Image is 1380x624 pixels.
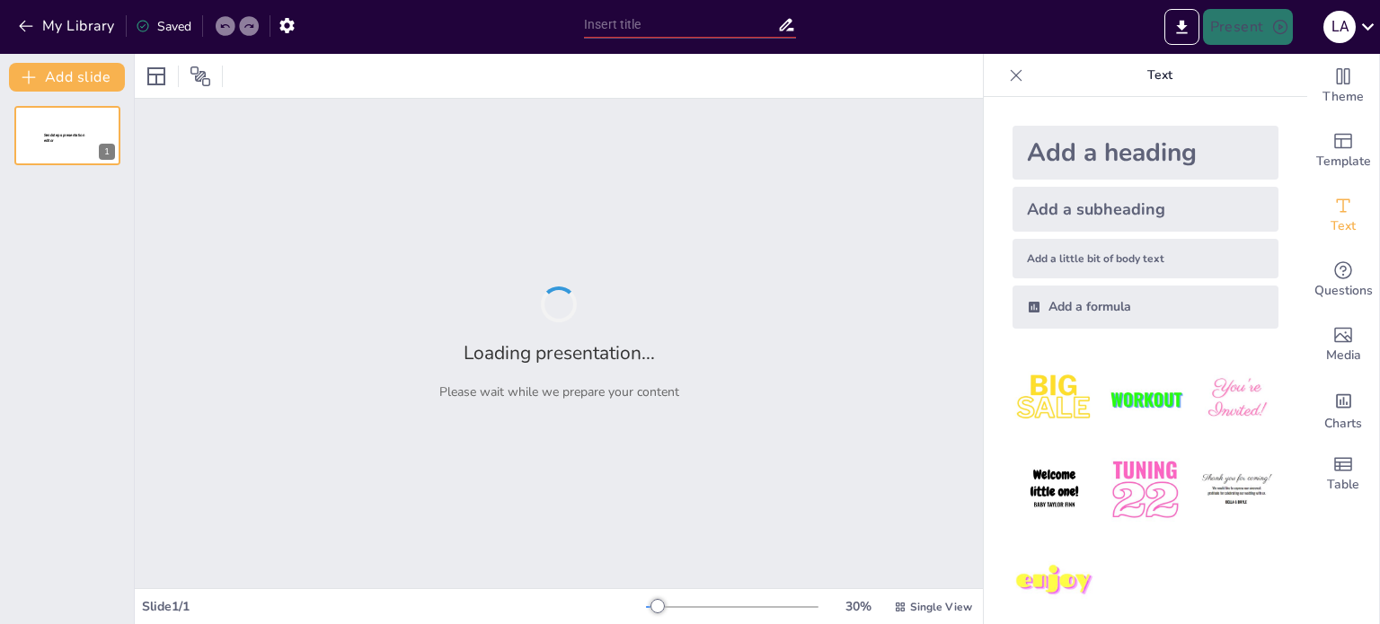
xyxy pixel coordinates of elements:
div: Add a formula [1013,286,1278,329]
p: Please wait while we prepare your content [439,383,679,400]
p: Text [1031,54,1289,97]
span: Theme [1322,87,1364,107]
button: Add slide [9,63,125,92]
span: Position [190,66,211,87]
div: 30 % [836,598,880,615]
span: Media [1326,346,1361,365]
div: Add text boxes [1307,183,1379,248]
img: 5.jpeg [1103,448,1187,532]
div: Add images, graphics, shapes or video [1307,312,1379,377]
span: Questions [1314,281,1373,301]
div: Get real-time input from your audience [1307,248,1379,312]
span: Template [1316,152,1371,171]
button: L A [1323,9,1356,45]
img: 7.jpeg [1013,540,1096,623]
div: 1 [99,144,115,160]
div: 1 [14,106,120,165]
button: Export to PowerPoint [1164,9,1199,45]
div: Add charts and graphs [1307,377,1379,442]
span: Single View [910,600,972,614]
h2: Loading presentation... [464,340,655,365]
img: 6.jpeg [1195,448,1278,532]
img: 2.jpeg [1103,357,1187,441]
span: Charts [1324,414,1362,434]
img: 3.jpeg [1195,357,1278,441]
div: Change the overall theme [1307,54,1379,119]
span: Sendsteps presentation editor [44,133,84,143]
input: Insert title [584,12,777,38]
img: 4.jpeg [1013,448,1096,532]
div: Add a subheading [1013,187,1278,232]
span: Text [1331,216,1356,236]
img: 1.jpeg [1013,357,1096,441]
div: L A [1323,11,1356,43]
div: Add a heading [1013,126,1278,180]
div: Slide 1 / 1 [142,598,646,615]
div: Add a table [1307,442,1379,506]
div: Add ready made slides [1307,119,1379,183]
button: Present [1203,9,1293,45]
span: Table [1327,475,1359,495]
div: Layout [142,62,171,91]
div: Saved [136,18,191,35]
div: Add a little bit of body text [1013,239,1278,278]
button: My Library [13,12,122,40]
